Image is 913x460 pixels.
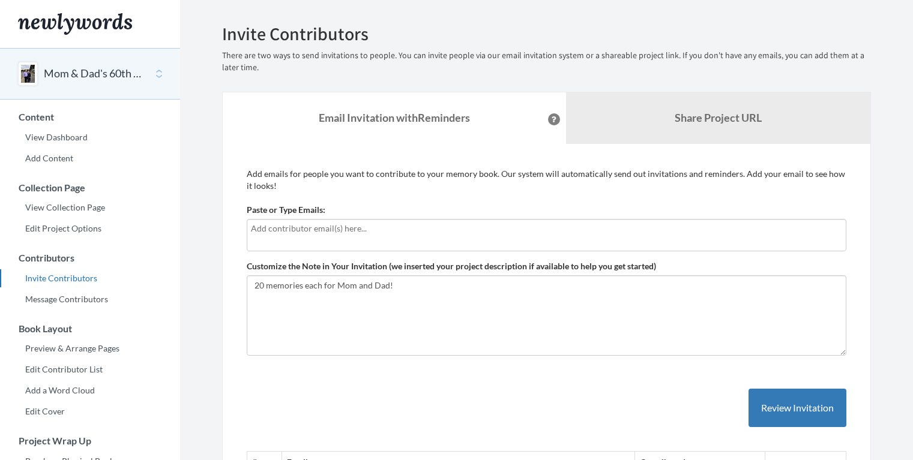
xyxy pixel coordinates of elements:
p: Add emails for people you want to contribute to your memory book. Our system will automatically s... [247,168,846,192]
h3: Collection Page [1,182,180,193]
label: Customize the Note in Your Invitation (we inserted your project description if available to help ... [247,260,656,272]
b: Share Project URL [675,111,762,124]
strong: Email Invitation with Reminders [319,111,470,124]
h3: Book Layout [1,323,180,334]
textarea: 20 memories each for Mom and Dad! [247,275,846,356]
button: Mom & Dad's 60th Birthday [44,66,141,82]
h3: Content [1,112,180,122]
img: Newlywords logo [18,13,132,35]
h3: Contributors [1,252,180,263]
h3: Project Wrap Up [1,435,180,446]
p: There are two ways to send invitations to people. You can invite people via our email invitation ... [222,50,871,74]
label: Paste or Type Emails: [247,204,325,216]
h2: Invite Contributors [222,24,871,44]
button: Review Invitation [749,389,846,428]
input: Add contributor email(s) here... [251,222,842,235]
